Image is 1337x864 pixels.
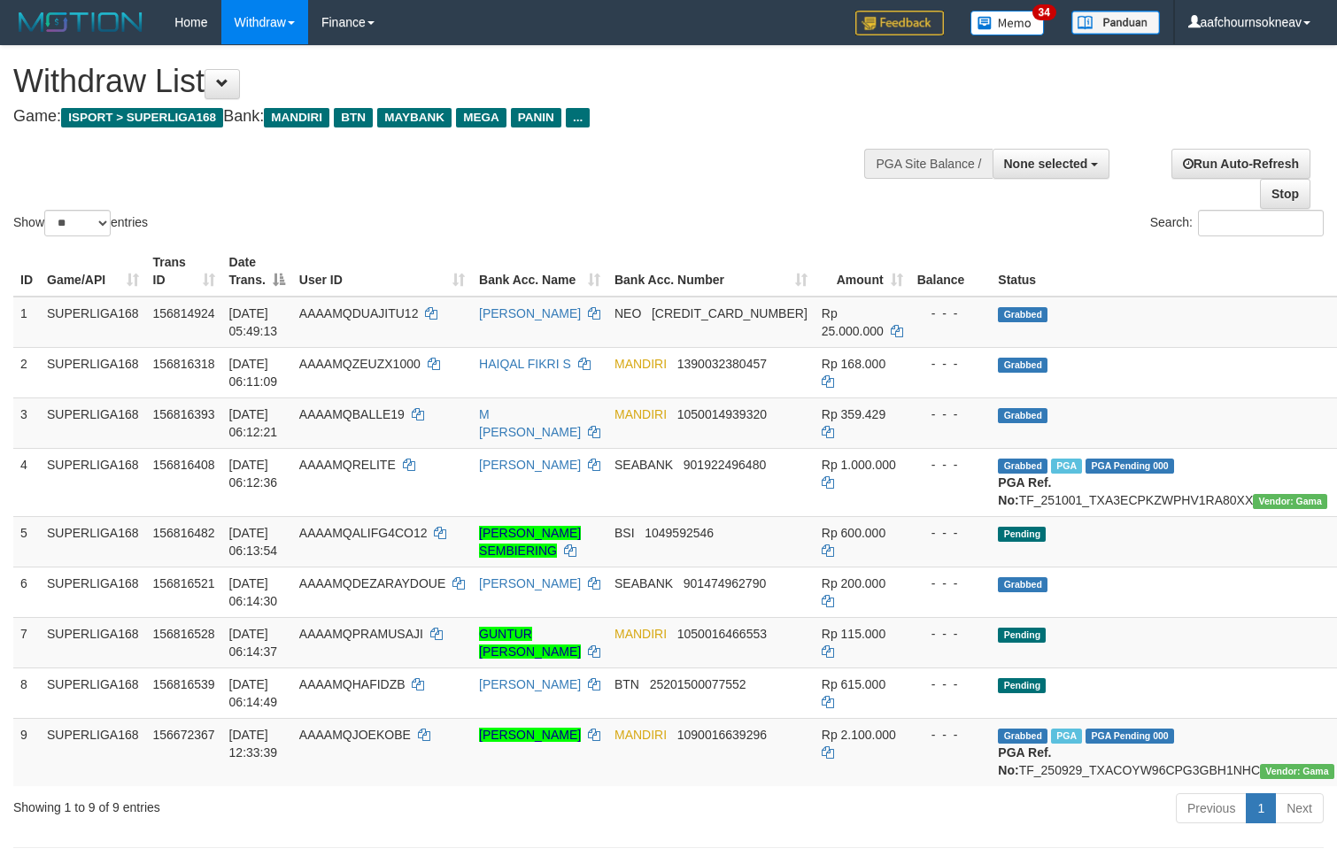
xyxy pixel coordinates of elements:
[998,745,1051,777] b: PGA Ref. No:
[299,407,405,421] span: AAAAMQBALLE19
[822,458,896,472] span: Rp 1.000.000
[153,306,215,320] span: 156814924
[645,526,714,540] span: Copy 1049592546 to clipboard
[1171,149,1310,179] a: Run Auto-Refresh
[998,459,1047,474] span: Grabbed
[153,357,215,371] span: 156816318
[993,149,1110,179] button: None selected
[153,407,215,421] span: 156816393
[229,576,278,608] span: [DATE] 06:14:30
[229,627,278,659] span: [DATE] 06:14:37
[822,407,885,421] span: Rp 359.429
[13,516,40,567] td: 5
[1253,494,1327,509] span: Vendor URL: https://trx31.1velocity.biz
[479,357,571,371] a: HAIQAL FIKRI S
[677,728,767,742] span: Copy 1090016639296 to clipboard
[299,357,421,371] span: AAAAMQZEUZX1000
[13,667,40,718] td: 8
[479,306,581,320] a: [PERSON_NAME]
[299,728,411,742] span: AAAAMQJOEKOBE
[229,407,278,439] span: [DATE] 06:12:21
[614,458,673,472] span: SEABANK
[864,149,992,179] div: PGA Site Balance /
[229,357,278,389] span: [DATE] 06:11:09
[917,456,985,474] div: - - -
[815,246,910,297] th: Amount: activate to sort column ascending
[229,728,278,760] span: [DATE] 12:33:39
[1086,729,1174,744] span: PGA Pending
[614,306,641,320] span: NEO
[229,526,278,558] span: [DATE] 06:13:54
[153,627,215,641] span: 156816528
[1198,210,1324,236] input: Search:
[299,526,428,540] span: AAAAMQALIFG4CO12
[614,357,667,371] span: MANDIRI
[146,246,222,297] th: Trans ID: activate to sort column ascending
[13,567,40,617] td: 6
[222,246,292,297] th: Date Trans.: activate to sort column descending
[917,524,985,542] div: - - -
[13,718,40,786] td: 9
[299,677,406,691] span: AAAAMQHAFIDZB
[822,627,885,641] span: Rp 115.000
[998,358,1047,373] span: Grabbed
[479,407,581,439] a: M [PERSON_NAME]
[917,355,985,373] div: - - -
[13,108,874,126] h4: Game: Bank:
[1051,729,1082,744] span: Marked by aafsengchandara
[479,677,581,691] a: [PERSON_NAME]
[13,617,40,667] td: 7
[910,246,992,297] th: Balance
[917,305,985,322] div: - - -
[917,625,985,643] div: - - -
[13,347,40,397] td: 2
[614,728,667,742] span: MANDIRI
[13,246,40,297] th: ID
[40,567,146,617] td: SUPERLIGA168
[264,108,329,127] span: MANDIRI
[566,108,590,127] span: ...
[998,678,1046,693] span: Pending
[1051,459,1082,474] span: Marked by aafandaneth
[292,246,472,297] th: User ID: activate to sort column ascending
[299,627,423,641] span: AAAAMQPRAMUSAJI
[153,728,215,742] span: 156672367
[229,306,278,338] span: [DATE] 05:49:13
[998,475,1051,507] b: PGA Ref. No:
[855,11,944,35] img: Feedback.jpg
[998,408,1047,423] span: Grabbed
[917,726,985,744] div: - - -
[917,405,985,423] div: - - -
[998,527,1046,542] span: Pending
[652,306,808,320] span: Copy 5859457140486971 to clipboard
[299,576,445,590] span: AAAAMQDEZARAYDOUE
[229,458,278,490] span: [DATE] 06:12:36
[822,728,896,742] span: Rp 2.100.000
[456,108,506,127] span: MEGA
[479,728,581,742] a: [PERSON_NAME]
[229,677,278,709] span: [DATE] 06:14:49
[1086,459,1174,474] span: PGA Pending
[377,108,452,127] span: MAYBANK
[607,246,815,297] th: Bank Acc. Number: activate to sort column ascending
[614,677,639,691] span: BTN
[13,448,40,516] td: 4
[299,458,396,472] span: AAAAMQRELITE
[13,397,40,448] td: 3
[40,516,146,567] td: SUPERLIGA168
[40,718,146,786] td: SUPERLIGA168
[822,306,884,338] span: Rp 25.000.000
[153,576,215,590] span: 156816521
[153,458,215,472] span: 156816408
[650,677,746,691] span: Copy 25201500077552 to clipboard
[677,627,767,641] span: Copy 1050016466553 to clipboard
[677,407,767,421] span: Copy 1050014939320 to clipboard
[511,108,561,127] span: PANIN
[1150,210,1324,236] label: Search:
[40,448,146,516] td: SUPERLIGA168
[614,576,673,590] span: SEABANK
[917,575,985,592] div: - - -
[44,210,111,236] select: Showentries
[684,458,766,472] span: Copy 901922496480 to clipboard
[822,357,885,371] span: Rp 168.000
